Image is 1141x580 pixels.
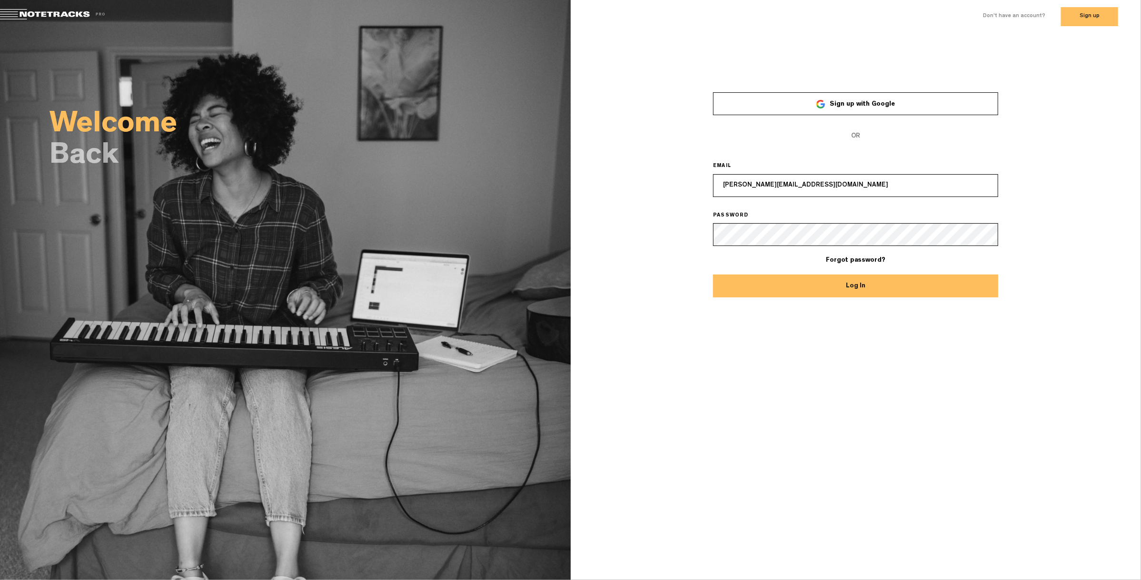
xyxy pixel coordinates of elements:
label: Don't have an account? [983,12,1045,20]
span: Sign up with Google [830,101,895,108]
h2: Welcome [50,112,571,139]
button: Sign up [1061,7,1118,26]
button: Log In [713,275,998,297]
a: Forgot password? [826,257,886,264]
label: EMAIL [713,163,744,170]
input: Email [713,174,998,197]
h2: Back [50,144,571,170]
label: PASSWORD [713,212,762,220]
span: OR [713,125,998,147]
